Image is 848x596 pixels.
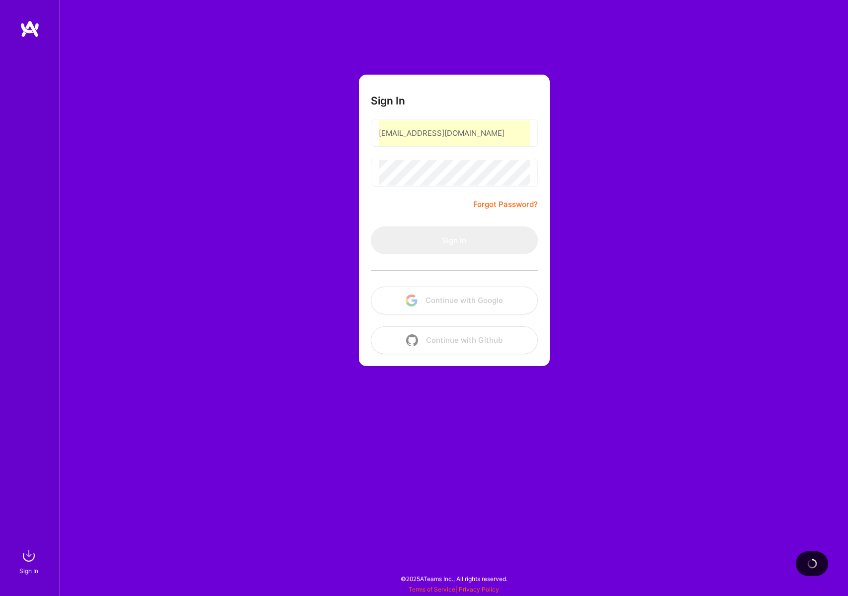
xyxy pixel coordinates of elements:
[459,586,499,593] a: Privacy Policy
[60,566,848,591] div: © 2025 ATeams Inc., All rights reserved.
[406,295,418,306] img: icon
[379,120,530,146] input: Email...
[21,546,39,576] a: sign inSign In
[371,326,538,354] button: Continue with Github
[806,558,818,570] img: loading
[371,226,538,254] button: Sign In
[19,546,39,566] img: sign in
[409,586,499,593] span: |
[409,586,455,593] a: Terms of Service
[406,334,418,346] img: icon
[371,95,405,107] h3: Sign In
[371,287,538,314] button: Continue with Google
[20,20,40,38] img: logo
[19,566,38,576] div: Sign In
[473,199,538,210] a: Forgot Password?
